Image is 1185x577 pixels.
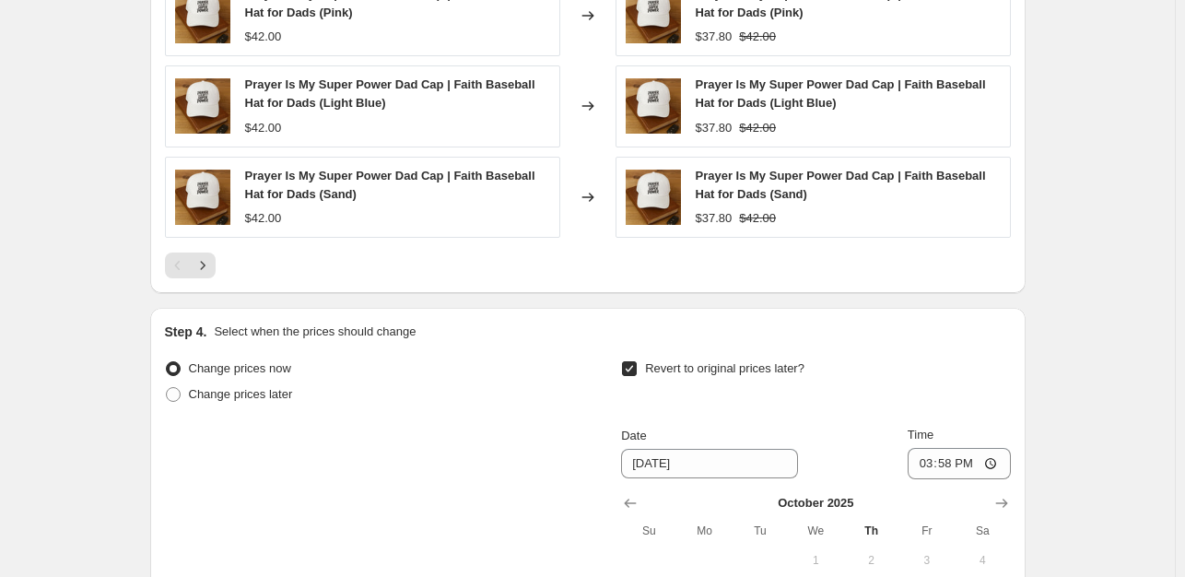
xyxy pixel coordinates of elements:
[245,29,282,43] span: $42.00
[696,169,986,201] span: Prayer Is My Super Power Dad Cap | Faith Baseball Hat for Dads (Sand)
[740,524,780,538] span: Tu
[795,524,836,538] span: We
[899,516,955,546] th: Friday
[617,490,643,516] button: Show previous month, September 2025
[739,29,776,43] span: $42.00
[685,524,725,538] span: Mo
[989,490,1015,516] button: Show next month, November 2025
[190,253,216,278] button: Next
[189,387,293,401] span: Change prices later
[175,78,230,134] img: SHOPIFY-baseball_cap_80x.jpg
[733,516,788,546] th: Tuesday
[696,211,733,225] span: $37.80
[628,524,669,538] span: Su
[189,361,291,375] span: Change prices now
[696,121,733,135] span: $37.80
[621,516,676,546] th: Sunday
[696,29,733,43] span: $37.80
[907,553,947,568] span: 3
[626,170,681,225] img: SHOPIFY-baseball_cap_80x.jpg
[621,429,646,442] span: Date
[851,524,891,538] span: Th
[955,546,1010,575] button: Saturday October 4 2025
[788,546,843,575] button: Wednesday October 1 2025
[214,323,416,341] p: Select when the prices should change
[165,323,207,341] h2: Step 4.
[795,553,836,568] span: 1
[739,121,776,135] span: $42.00
[245,121,282,135] span: $42.00
[907,524,947,538] span: Fr
[955,516,1010,546] th: Saturday
[626,78,681,134] img: SHOPIFY-baseball_cap_80x.jpg
[696,77,986,110] span: Prayer Is My Super Power Dad Cap | Faith Baseball Hat for Dads (Light Blue)
[908,428,933,442] span: Time
[245,77,535,110] span: Prayer Is My Super Power Dad Cap | Faith Baseball Hat for Dads (Light Blue)
[245,169,535,201] span: Prayer Is My Super Power Dad Cap | Faith Baseball Hat for Dads (Sand)
[739,211,776,225] span: $42.00
[165,253,216,278] nav: Pagination
[843,516,898,546] th: Thursday
[788,516,843,546] th: Wednesday
[962,553,1003,568] span: 4
[843,546,898,575] button: Thursday October 2 2025
[621,449,798,478] input: 10/9/2025
[175,170,230,225] img: SHOPIFY-baseball_cap_80x.jpg
[908,448,1011,479] input: 12:00
[899,546,955,575] button: Friday October 3 2025
[851,553,891,568] span: 2
[677,516,733,546] th: Monday
[645,361,804,375] span: Revert to original prices later?
[245,211,282,225] span: $42.00
[962,524,1003,538] span: Sa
